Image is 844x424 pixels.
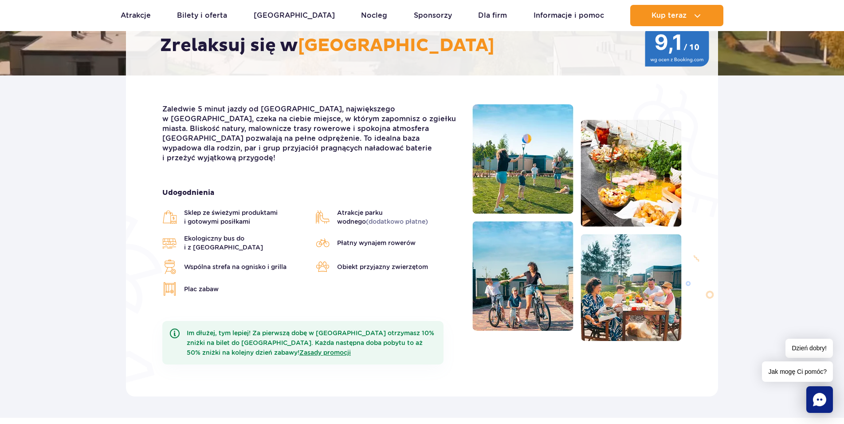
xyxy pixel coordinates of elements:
span: Sklep ze świeżymi produktami i gotowymi posiłkami [184,208,306,226]
p: Zaledwie 5 minut jazdy od [GEOGRAPHIC_DATA], największego w [GEOGRAPHIC_DATA], czeka na ciebie mi... [162,104,459,163]
span: (dodatkowo płatne) [366,218,428,225]
a: Bilety i oferta [177,5,227,26]
span: Płatny wynajem rowerów [337,238,416,247]
span: Obiekt przyjazny zwierzętom [337,262,428,271]
a: Atrakcje [121,5,151,26]
span: Wspólna strefa na ognisko i grilla [184,262,287,271]
a: Informacje i pomoc [534,5,604,26]
span: Dzień dobry! [785,339,833,358]
div: Im dłużej, tym lepiej! Za pierwszą dobę w [GEOGRAPHIC_DATA] otrzymasz 10% zniżki na bilet do [GEO... [162,321,444,365]
span: Kup teraz [652,12,687,20]
a: [GEOGRAPHIC_DATA] [254,5,335,26]
img: 9,1/10 wg ocen z Booking.com [645,25,709,67]
a: Sponsorzy [414,5,452,26]
button: Kup teraz [630,5,723,26]
div: Chat [806,386,833,413]
span: Jak mogę Ci pomóc? [762,361,833,382]
a: Nocleg [361,5,387,26]
h2: Zrelaksuj się w [160,35,693,57]
strong: Udogodnienia [162,188,459,198]
a: Dla firm [478,5,507,26]
a: Zasady promocji [299,349,351,356]
span: [GEOGRAPHIC_DATA] [298,35,495,57]
span: Ekologiczny bus do i z [GEOGRAPHIC_DATA] [184,234,306,252]
span: Plac zabaw [184,285,219,293]
span: Atrakcje parku wodnego [337,208,459,226]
